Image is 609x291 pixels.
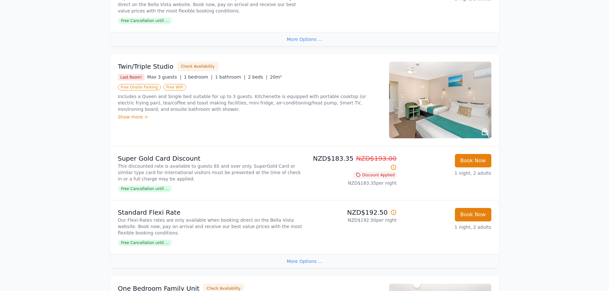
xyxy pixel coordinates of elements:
span: 1 bedroom | [184,74,213,80]
p: NZD$192.50 per night [307,217,397,223]
div: Show more > [118,114,381,120]
p: This discounted rate is available to guests 65 and over only. SuperGold Card or similar type card... [118,163,302,182]
p: Includes a Queen and Single bed suitable for up to 3 guests. Kitchenette is equipped with portabl... [118,93,381,112]
button: Book Now [455,208,491,221]
span: 20m² [270,74,282,80]
p: Standard Flexi Rate [118,208,302,217]
p: NZD$183.35 [307,154,397,172]
button: Check Availability [177,62,218,71]
span: Last Room! [118,74,145,80]
h3: Twin/Triple Studio [118,62,174,71]
span: 1 bathroom | [215,74,246,80]
span: Free Cancellation until ... [118,240,172,246]
span: Discount Applied [354,172,397,178]
div: More Options ... [110,254,499,268]
span: Free WiFi [163,84,186,90]
div: More Options ... [110,32,499,46]
span: NZD$193.00 [356,155,397,162]
span: Max 3 guests | [147,74,181,80]
span: Free Onsite Parking [118,84,161,90]
p: NZD$192.50 [307,208,397,217]
button: Book Now [455,154,491,167]
span: Free Cancellation until ... [118,186,172,192]
p: 1 night, 2 adults [402,170,491,176]
span: Free Cancellation until ... [118,18,172,24]
span: 2 beds | [248,74,268,80]
p: NZD$183.35 per night [307,180,397,186]
p: 1 night, 2 adults [402,224,491,230]
p: Our Flexi-Rates rates are only available when booking direct on the Bella Vista website. Book now... [118,217,302,236]
p: Super Gold Card Discount [118,154,302,163]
